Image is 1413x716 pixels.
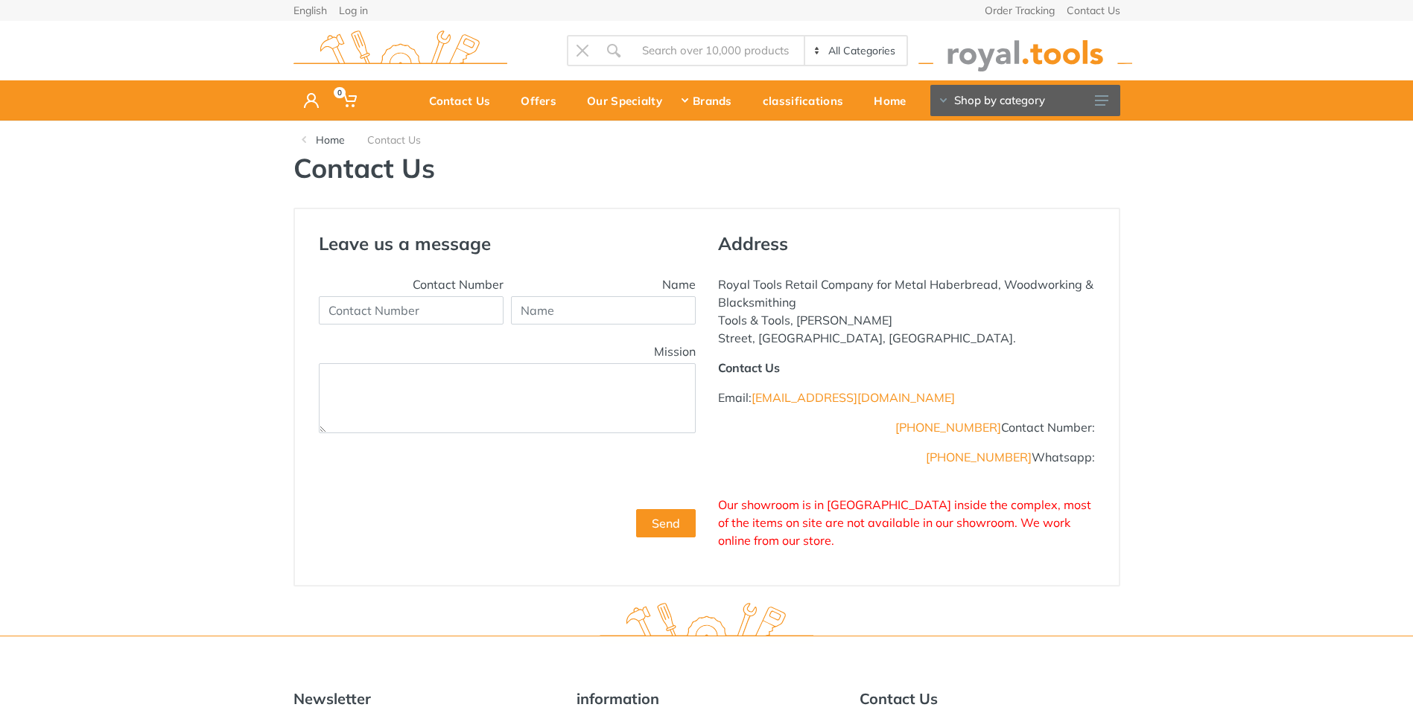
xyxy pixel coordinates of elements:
a: Our Specialty [567,80,673,121]
select: Category [804,36,906,65]
h4: Leave us a message [319,233,696,255]
a: [PHONE_NUMBER] [926,448,1032,466]
a: 0 [329,80,367,121]
label: Mission [654,342,696,360]
span: Our showroom is in [GEOGRAPHIC_DATA] inside the complex, most of the items on site are not availa... [718,497,1091,548]
a: English [293,5,327,16]
input: Site search [629,35,804,66]
label: Contact Number [413,275,504,293]
h5: Newsletter [293,690,554,708]
h4: Address [718,233,1095,255]
a: Home [316,132,345,147]
h1: Contact Us [293,152,1120,184]
span: 0 [334,87,346,98]
input: Contact Number [319,296,504,325]
span: [PHONE_NUMBER] [926,450,1032,464]
img: royal.tools Logo [600,603,813,644]
a: classifications [743,80,854,121]
font: Whatsapp: [1032,448,1095,466]
div: classifications [743,85,854,116]
iframe: reCAPTCHA [469,451,696,509]
h5: Contact Us [860,690,1120,708]
img: royal.tools Logo [293,31,507,71]
li: Contact Us [345,132,421,147]
h5: information [577,690,837,708]
font: Shop by category [954,93,1045,107]
a: Contact Us [1067,5,1120,16]
font: Email: [718,390,955,405]
div: Home [854,85,916,116]
strong: Contact Us [718,360,780,375]
a: Contact Us [409,80,501,121]
span: [PHONE_NUMBER] [895,420,1001,435]
input: Name [511,296,696,325]
a: [EMAIL_ADDRESS][DOMAIN_NAME] [752,390,955,405]
font: Brands [693,95,732,106]
a: Home [854,80,916,121]
img: royal.tools Logo [918,31,1132,71]
div: Contact Us [409,85,501,116]
a: Order Tracking [985,5,1055,16]
p: Royal Tools Retail Company for Metal Haberbread, Woodworking & Blacksmithing Tools & Tools, [PERS... [718,275,1095,347]
font: Contact Number: [1001,418,1095,436]
div: Offers [501,85,567,116]
a: [PHONE_NUMBER] [895,418,1001,436]
a: Log in [339,5,368,16]
nav: breadcrumb [293,132,1120,147]
button: Send [636,509,696,537]
label: Name [662,275,696,293]
a: Offers [501,80,567,121]
button: Shop by category [930,85,1120,116]
div: Our Specialty [567,85,673,116]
